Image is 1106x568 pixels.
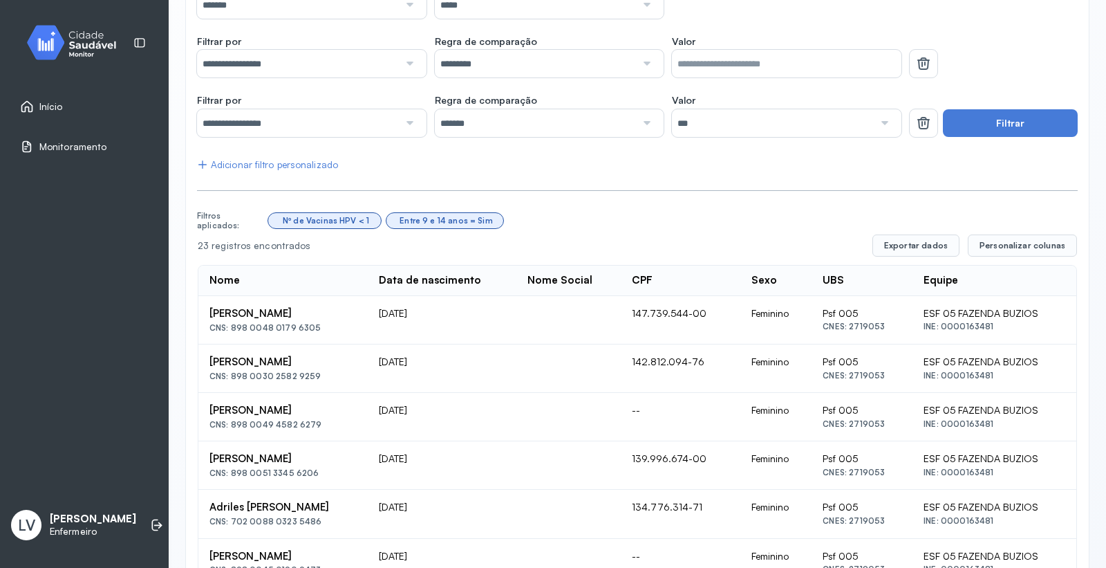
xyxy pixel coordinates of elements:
[198,240,861,252] div: 23 registros encontrados
[209,323,357,333] div: CNS: 898 0048 0179 6305
[209,501,357,514] div: Adriles [PERSON_NAME]
[209,404,357,417] div: [PERSON_NAME]
[823,307,901,320] div: Psf 005
[621,296,740,345] td: 147.739.544-00
[823,274,844,287] div: UBS
[823,404,901,416] div: Psf 005
[621,441,740,490] td: 139.996.674-00
[209,452,357,466] div: [PERSON_NAME]
[740,345,812,393] td: Feminino
[823,419,901,429] div: CNES: 2719053
[924,371,1065,381] div: INE: 0000163481
[197,159,338,171] div: Adicionar filtro personalizado
[368,441,516,490] td: [DATE]
[740,490,812,538] td: Feminino
[621,345,740,393] td: 142.812.094-76
[621,490,740,538] td: 134.776.314-71
[924,550,1065,562] div: ESF 05 FAZENDA BUZIOS
[823,356,901,368] div: Psf 005
[924,516,1065,526] div: INE: 0000163481
[209,517,357,526] div: CNS: 702 0088 0323 5486
[740,393,812,441] td: Feminino
[924,274,958,287] div: Equipe
[209,468,357,478] div: CNS: 898 0051 3345 6206
[751,274,777,287] div: Sexo
[400,216,492,226] div: Entre 9 e 14 anos = Sim
[379,274,481,287] div: Data de nascimento
[15,22,139,63] img: monitor.svg
[740,296,812,345] td: Feminino
[197,94,241,107] span: Filtrar por
[209,550,357,563] div: [PERSON_NAME]
[209,307,357,320] div: [PERSON_NAME]
[435,94,537,107] span: Regra de comparação
[197,211,263,231] div: Filtros aplicados:
[943,109,1078,137] button: Filtrar
[283,216,369,226] div: Nº de Vacinas HPV < 1
[672,94,695,107] span: Valor
[20,100,149,113] a: Início
[823,516,901,526] div: CNES: 2719053
[924,404,1065,416] div: ESF 05 FAZENDA BUZIOS
[368,490,516,538] td: [DATE]
[209,356,357,369] div: [PERSON_NAME]
[823,550,901,562] div: Psf 005
[672,35,695,48] span: Valor
[924,419,1065,429] div: INE: 0000163481
[823,468,901,477] div: CNES: 2719053
[980,240,1065,251] span: Personalizar colunas
[872,235,959,257] button: Exportar dados
[823,371,901,381] div: CNES: 2719053
[823,322,901,331] div: CNES: 2719053
[18,516,35,534] span: LV
[368,393,516,441] td: [DATE]
[39,101,63,113] span: Início
[924,307,1065,320] div: ESF 05 FAZENDA BUZIOS
[924,356,1065,368] div: ESF 05 FAZENDA BUZIOS
[368,345,516,393] td: [DATE]
[823,501,901,513] div: Psf 005
[368,296,516,345] td: [DATE]
[823,452,901,465] div: Psf 005
[50,526,136,538] p: Enfermeiro
[209,420,357,430] div: CNS: 898 0049 4582 6279
[20,140,149,154] a: Monitoramento
[924,468,1065,477] div: INE: 0000163481
[924,322,1065,331] div: INE: 0000163481
[632,274,653,287] div: CPF
[209,372,357,381] div: CNS: 898 0030 2582 9259
[435,35,537,48] span: Regra de comparação
[924,452,1065,465] div: ESF 05 FAZENDA BUZIOS
[968,235,1077,257] button: Personalizar colunas
[621,393,740,441] td: --
[527,274,592,287] div: Nome Social
[197,35,241,48] span: Filtrar por
[740,441,812,490] td: Feminino
[209,274,240,287] div: Nome
[924,501,1065,513] div: ESF 05 FAZENDA BUZIOS
[50,513,136,526] p: [PERSON_NAME]
[39,141,106,153] span: Monitoramento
